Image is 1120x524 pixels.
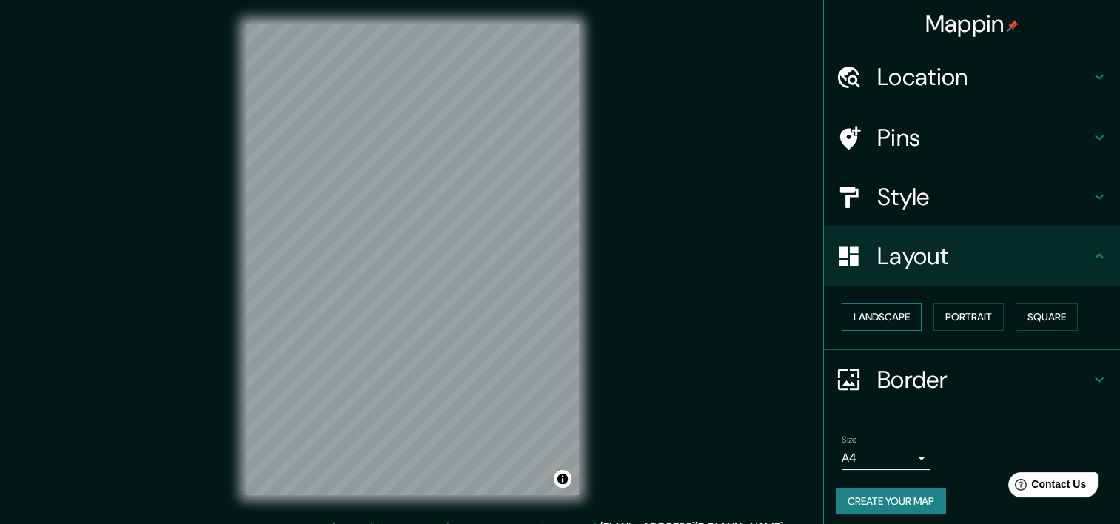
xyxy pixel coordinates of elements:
div: Location [824,47,1120,107]
h4: Mappin [925,9,1019,38]
button: Square [1016,303,1078,331]
canvas: Map [246,24,579,495]
div: Layout [824,226,1120,286]
img: pin-icon.png [1007,20,1019,32]
h4: Style [877,182,1090,212]
h4: Layout [877,241,1090,271]
button: Toggle attribution [554,470,571,488]
label: Size [842,433,857,446]
button: Create your map [836,488,946,515]
button: Portrait [933,303,1004,331]
div: A4 [842,446,930,470]
iframe: Help widget launcher [988,466,1104,508]
div: Style [824,167,1120,226]
div: Border [824,350,1120,409]
h4: Location [877,62,1090,92]
div: Pins [824,108,1120,167]
button: Landscape [842,303,922,331]
h4: Pins [877,123,1090,152]
h4: Border [877,365,1090,394]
